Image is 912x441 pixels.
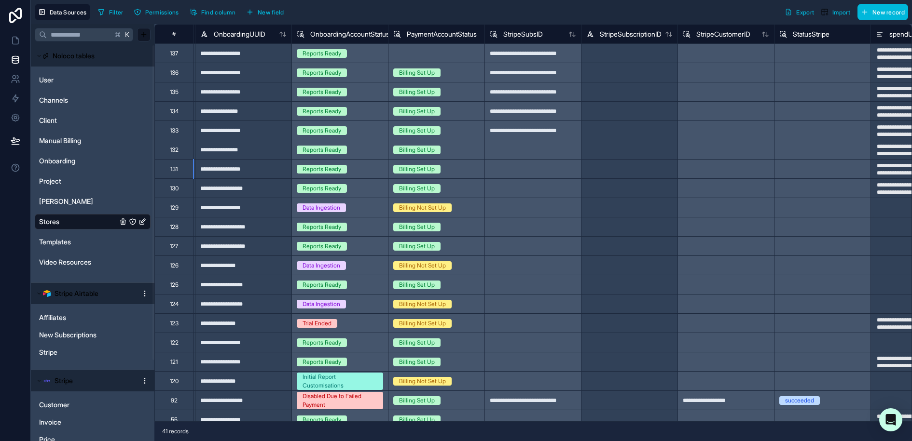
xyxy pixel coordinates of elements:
span: Permissions [145,9,179,16]
div: Onboarding [35,153,151,169]
img: Airtable Logo [43,290,51,297]
a: Stripe [39,347,127,357]
div: Customer [35,397,151,413]
a: User [39,75,117,85]
span: Affiliates [39,313,66,322]
div: Templates [35,234,151,250]
div: 127 [170,242,178,250]
a: Permissions [130,5,186,19]
span: K [124,31,131,38]
span: Manual Billing [39,136,81,146]
div: 137 [170,50,178,57]
span: Video Resources [39,257,91,267]
div: Channels [35,93,151,108]
button: Noloco tables [35,49,145,63]
div: Stripe [35,345,151,360]
button: Filter [94,5,127,19]
span: Filter [109,9,124,16]
span: Invoice [39,417,61,427]
div: 121 [170,358,178,366]
div: Rex [35,194,151,209]
div: 128 [170,223,179,231]
div: User [35,72,151,88]
div: 132 [170,146,179,154]
span: Channels [39,95,68,105]
a: Channels [39,95,117,105]
img: svg+xml,%3c [43,377,51,385]
span: New Subscriptions [39,330,97,340]
div: 133 [170,127,179,134]
span: Export [796,9,814,16]
button: Export [781,4,817,20]
a: Onboarding [39,156,117,166]
a: Invoice [39,417,127,427]
a: Affiliates [39,313,127,322]
div: 123 [170,320,179,327]
button: Stripe [35,374,137,388]
div: 124 [170,300,179,308]
button: Find column [186,5,239,19]
div: Invoice [35,414,151,430]
div: Video Resources [35,254,151,270]
button: New field [243,5,288,19]
div: 136 [170,69,179,77]
span: StripeSubsID [503,29,543,39]
span: [PERSON_NAME] [39,197,93,206]
span: OnboardingUUID [214,29,265,39]
span: StatusStripe [793,29,829,39]
a: Project [39,176,117,186]
div: Stores [35,214,151,229]
span: User [39,75,54,85]
div: 120 [170,377,179,385]
div: New Subscriptions [35,327,151,343]
a: Customer [39,400,127,410]
button: New record [857,4,908,20]
div: 131 [170,165,178,173]
span: Stores [39,217,59,227]
span: Customer [39,400,69,410]
div: Manual Billing [35,133,151,148]
span: Stripe [39,347,57,357]
div: 134 [170,107,179,115]
div: # [162,30,186,38]
button: Data Sources [35,4,90,20]
div: Client [35,113,151,128]
div: Open Intercom Messenger [879,408,902,431]
div: 122 [170,339,179,347]
div: Affiliates [35,310,151,325]
span: Stripe Airtable [55,289,98,298]
div: 130 [170,185,179,192]
a: Manual Billing [39,136,117,146]
a: Client [39,116,117,125]
span: Project [39,176,61,186]
button: Permissions [130,5,182,19]
a: Templates [39,237,117,247]
span: Templates [39,237,71,247]
button: Import [817,4,854,20]
a: Video Resources [39,257,117,267]
button: Airtable LogoStripe Airtable [35,287,137,300]
span: Stripe [55,376,73,386]
div: 55 [171,416,178,424]
span: StripeSubscriptionID [600,29,662,39]
span: Noloco tables [53,51,95,61]
div: 129 [170,204,179,212]
div: 125 [170,281,179,289]
span: 41 records [162,428,189,435]
span: Find column [201,9,235,16]
div: Project [35,174,151,189]
span: New record [872,9,905,16]
div: 135 [170,88,179,96]
span: OnboardingAccountStatus [310,29,389,39]
span: Import [832,9,850,16]
span: StripeCustomerID [696,29,750,39]
a: New Subscriptions [39,330,127,340]
span: New field [258,9,284,16]
a: Stores [39,217,117,227]
a: New record [854,4,908,20]
span: Onboarding [39,156,75,166]
span: Client [39,116,57,125]
div: 92 [171,397,178,404]
div: 126 [170,262,179,269]
span: Data Sources [50,9,87,16]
